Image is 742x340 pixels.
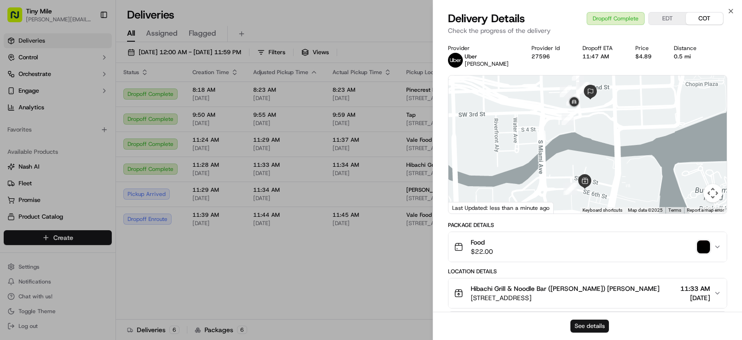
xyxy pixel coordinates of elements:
[582,44,620,52] div: Dropoff ETA
[531,53,550,60] button: 27596
[9,9,28,28] img: Nash
[9,135,17,143] div: 📗
[448,221,727,229] div: Package Details
[448,202,554,214] div: Last Updated: less than a minute ago
[19,134,71,144] span: Knowledge Base
[577,82,589,94] div: 7
[158,91,169,102] button: Start new chat
[563,183,576,195] div: 2
[649,13,686,25] button: EDT
[88,134,149,144] span: API Documentation
[471,238,493,247] span: Food
[680,284,710,293] span: 11:33 AM
[635,44,659,52] div: Price
[448,268,727,275] div: Location Details
[576,82,588,94] div: 6
[674,53,704,60] div: 0.5 mi
[565,183,577,195] div: 3
[451,201,481,214] img: Google
[704,184,722,202] button: Map camera controls
[560,85,572,97] div: 8
[635,53,659,60] div: $4.89
[24,60,167,69] input: Got a question? Start typing here...
[668,208,681,213] a: Terms (opens in new tab)
[448,278,727,308] button: Hibachi Grill & Noodle Bar ([PERSON_NAME]) [PERSON_NAME][STREET_ADDRESS]11:33 AM[DATE]
[680,293,710,302] span: [DATE]
[582,207,622,214] button: Keyboard shortcuts
[531,44,568,52] div: Provider Id
[75,131,153,147] a: 💻API Documentation
[448,11,525,26] span: Delivery Details
[92,157,112,164] span: Pylon
[9,88,26,105] img: 1736555255976-a54dd68f-1ca7-489b-9aae-adbdc363a1c4
[471,247,493,256] span: $22.00
[697,240,710,253] img: photo_proof_of_delivery image
[471,293,659,302] span: [STREET_ADDRESS]
[562,113,574,125] div: 4
[570,320,609,333] button: See details
[448,44,517,52] div: Provider
[582,53,620,60] div: 11:47 AM
[628,208,663,213] span: Map data ©2025
[686,13,723,25] button: COT
[32,88,152,98] div: Start new chat
[78,135,86,143] div: 💻
[465,60,509,68] span: [PERSON_NAME]
[448,53,463,68] img: uber-new-logo.jpeg
[451,201,481,214] a: Open this area in Google Maps (opens a new window)
[471,284,659,293] span: Hibachi Grill & Noodle Bar ([PERSON_NAME]) [PERSON_NAME]
[687,208,724,213] a: Report a map error
[465,53,509,60] p: Uber
[32,98,117,105] div: We're available if you need us!
[9,37,169,52] p: Welcome 👋
[448,232,727,262] button: Food$22.00photo_proof_of_delivery image
[6,131,75,147] a: 📗Knowledge Base
[566,94,578,106] div: 9
[65,157,112,164] a: Powered byPylon
[448,26,727,35] p: Check the progress of the delivery
[674,44,704,52] div: Distance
